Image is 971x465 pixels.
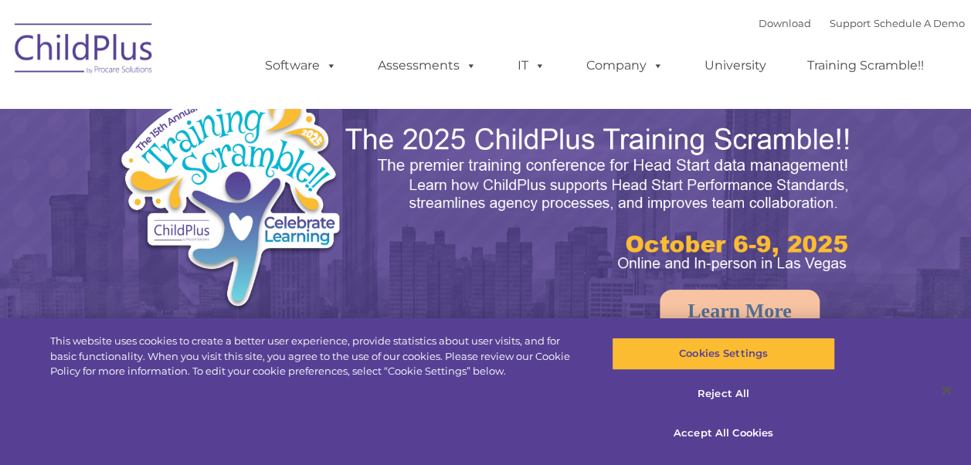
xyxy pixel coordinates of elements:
[759,17,811,29] a: Download
[502,50,561,81] a: IT
[830,17,871,29] a: Support
[215,165,280,177] span: Phone number
[571,50,679,81] a: Company
[612,378,835,410] button: Reject All
[759,17,965,29] font: |
[792,50,939,81] a: Training Scramble!!
[612,338,835,370] button: Cookies Settings
[929,373,963,407] button: Close
[612,417,835,450] button: Accept All Cookies
[50,334,582,379] div: This website uses cookies to create a better user experience, provide statistics about user visit...
[874,17,965,29] a: Schedule A Demo
[362,50,492,81] a: Assessments
[7,12,161,90] img: ChildPlus by Procare Solutions
[660,290,820,333] a: Learn More
[689,50,782,81] a: University
[215,102,262,114] span: Last name
[250,50,352,81] a: Software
